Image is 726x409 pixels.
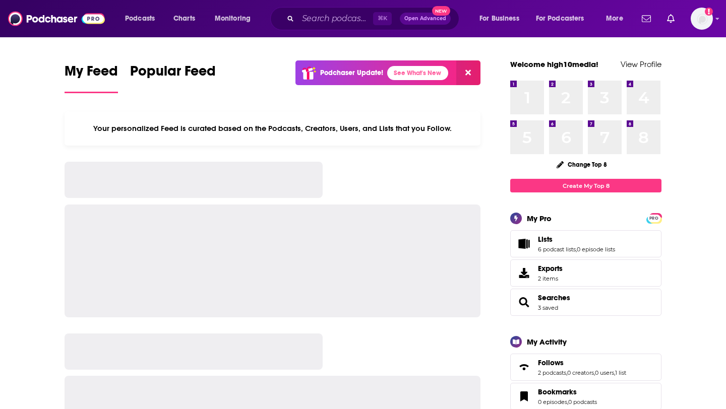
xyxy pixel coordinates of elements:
span: Podcasts [125,12,155,26]
span: Exports [514,266,534,280]
button: open menu [599,11,636,27]
span: PRO [648,215,660,222]
span: Bookmarks [538,387,577,396]
a: PRO [648,214,660,222]
input: Search podcasts, credits, & more... [298,11,373,27]
a: 1 list [615,369,626,376]
a: Show notifications dropdown [663,10,679,27]
button: open menu [529,11,599,27]
span: Charts [173,12,195,26]
div: My Activity [527,337,567,347]
button: open menu [118,11,168,27]
span: Popular Feed [130,62,216,86]
a: View Profile [621,59,661,69]
span: Lists [510,230,661,257]
a: Follows [514,360,534,374]
a: Searches [514,295,534,309]
span: For Business [479,12,519,26]
span: ⌘ K [373,12,392,25]
a: Welcome high10media! [510,59,598,69]
button: Show profile menu [691,8,713,30]
button: open menu [472,11,532,27]
span: 2 items [538,275,563,282]
span: , [566,369,567,376]
a: 0 users [595,369,614,376]
span: Lists [538,235,553,244]
a: Exports [510,259,661,287]
img: Podchaser - Follow, Share and Rate Podcasts [8,9,105,28]
div: My Pro [527,214,552,223]
a: Bookmarks [538,387,597,396]
span: Follows [510,354,661,381]
a: Lists [538,235,615,244]
p: Podchaser Update! [320,69,383,77]
a: Follows [538,358,626,367]
a: 0 episodes [538,398,567,405]
button: Change Top 8 [551,158,613,171]
span: More [606,12,623,26]
svg: Add a profile image [705,8,713,16]
a: Create My Top 8 [510,179,661,192]
a: 0 podcasts [568,398,597,405]
span: Exports [538,264,563,273]
a: 6 podcast lists [538,246,576,253]
a: 2 podcasts [538,369,566,376]
span: , [594,369,595,376]
a: 0 episode lists [577,246,615,253]
button: Open AdvancedNew [400,13,451,25]
a: Charts [167,11,201,27]
a: Lists [514,237,534,251]
a: 3 saved [538,304,558,311]
span: , [614,369,615,376]
span: My Feed [65,62,118,86]
div: Your personalized Feed is curated based on the Podcasts, Creators, Users, and Lists that you Follow. [65,111,480,146]
a: Popular Feed [130,62,216,93]
span: Monitoring [215,12,251,26]
a: Bookmarks [514,389,534,403]
span: Follows [538,358,564,367]
a: See What's New [387,66,448,80]
a: Show notifications dropdown [638,10,655,27]
span: Searches [510,289,661,316]
img: User Profile [691,8,713,30]
a: My Feed [65,62,118,93]
span: , [567,398,568,405]
span: Open Advanced [404,16,446,21]
span: New [432,6,450,16]
a: 0 creators [567,369,594,376]
div: Search podcasts, credits, & more... [280,7,469,30]
span: Logged in as high10media [691,8,713,30]
span: For Podcasters [536,12,584,26]
button: open menu [208,11,264,27]
span: , [576,246,577,253]
a: Searches [538,293,570,302]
